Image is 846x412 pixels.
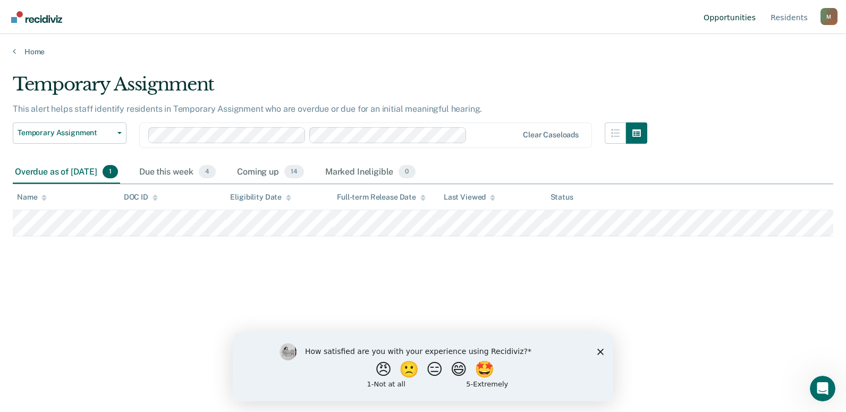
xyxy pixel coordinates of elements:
[284,165,304,179] span: 14
[13,161,120,184] div: Overdue as of [DATE]1
[523,130,579,139] div: Clear caseloads
[13,73,647,104] div: Temporary Assignment
[124,193,158,202] div: DOC ID
[820,8,837,25] button: Profile dropdown button
[17,193,47,202] div: Name
[13,47,833,56] a: Home
[235,161,306,184] div: Coming up14
[323,161,418,184] div: Marked Ineligible0
[551,193,573,202] div: Status
[399,165,415,179] span: 0
[18,128,113,137] span: Temporary Assignment
[233,333,613,401] iframe: Survey by Kim from Recidiviz
[444,193,495,202] div: Last Viewed
[810,376,835,401] iframe: Intercom live chat
[137,161,218,184] div: Due this week4
[11,11,62,23] img: Recidiviz
[103,165,118,179] span: 1
[199,165,216,179] span: 4
[13,104,482,114] p: This alert helps staff identify residents in Temporary Assignment who are overdue or due for an i...
[230,193,291,202] div: Eligibility Date
[337,193,426,202] div: Full-term Release Date
[820,8,837,25] div: M
[13,122,126,144] button: Temporary Assignment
